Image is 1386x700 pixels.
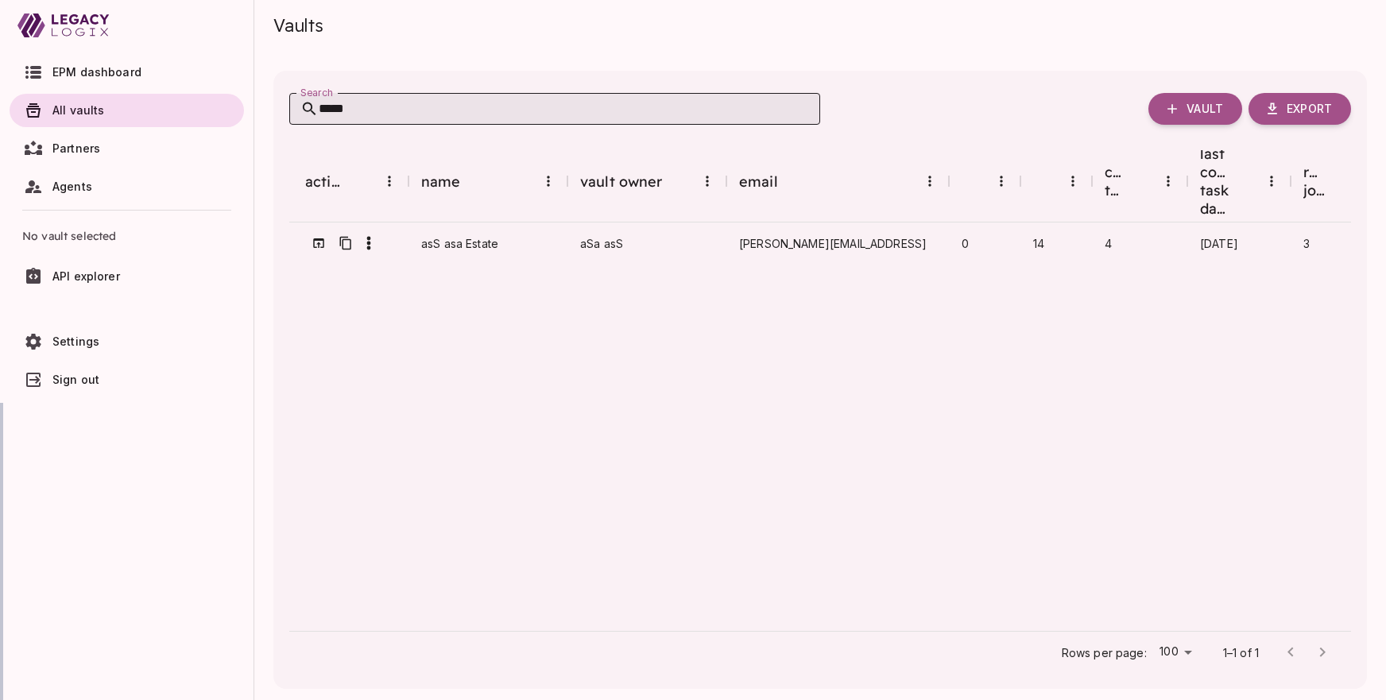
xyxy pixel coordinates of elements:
[1148,93,1242,125] button: Vault
[52,180,92,193] span: Agents
[663,168,690,195] button: Sort
[1200,145,1230,218] div: last completed task date
[1187,102,1223,116] span: Vault
[421,172,461,191] div: name
[962,235,969,252] div: 0
[1020,145,1092,218] div: task count
[693,167,722,195] button: Menu
[580,235,623,252] span: aSa asS
[1033,235,1044,252] div: 14
[10,170,244,203] a: Agents
[10,363,244,396] a: Sign out
[987,167,1016,195] button: Menu
[52,269,120,283] span: API explorer
[10,94,244,127] a: All vaults
[1291,145,1386,218] div: remaining jobs
[1303,163,1326,199] div: remaining jobs
[1303,235,1310,252] div: 3
[1257,167,1286,195] button: Menu
[52,65,141,79] span: EPM dashboard
[10,325,244,358] a: Settings
[289,145,408,218] div: actions
[348,168,375,195] button: Sort
[332,230,359,257] button: Copy Vault ID
[52,103,105,117] span: All vaults
[778,168,805,195] button: Sort
[962,168,989,195] button: Sort
[949,145,1020,218] div: agent tasks
[726,145,949,218] div: email
[375,167,404,195] button: Menu
[1187,145,1291,218] div: last completed task date
[534,167,563,195] button: Menu
[1287,102,1332,116] span: Export
[52,335,99,348] span: Settings
[1326,168,1353,195] button: Sort
[273,14,323,37] span: Vaults
[1200,235,1238,252] div: 9/22/2025
[22,217,231,255] span: No vault selected
[1230,168,1257,195] button: Sort
[10,132,244,165] a: Partners
[739,235,927,252] span: [PERSON_NAME][EMAIL_ADDRESS]
[10,56,244,89] a: EPM dashboard
[10,260,244,293] a: API explorer
[580,172,663,191] div: vault owner
[300,86,334,99] label: Search
[1223,644,1259,661] p: 1–1 of 1
[305,230,332,257] button: Go to vault
[1154,167,1183,195] button: Menu
[408,145,567,218] div: name
[1105,163,1127,199] div: completed tasks
[1127,168,1154,195] button: Sort
[1062,644,1147,661] p: Rows per page:
[1105,235,1112,252] div: 4
[52,141,100,155] span: Partners
[305,172,348,191] div: actions
[916,167,944,195] button: Menu
[1249,93,1351,125] button: Export
[1033,168,1060,195] button: Sort
[739,172,778,191] div: email
[461,168,488,195] button: Sort
[421,235,498,252] span: asS asa Estate
[567,145,726,218] div: vault owner
[1153,640,1198,663] div: 100
[1092,145,1187,218] div: completed tasks
[1059,167,1087,195] button: Menu
[52,373,99,386] span: Sign out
